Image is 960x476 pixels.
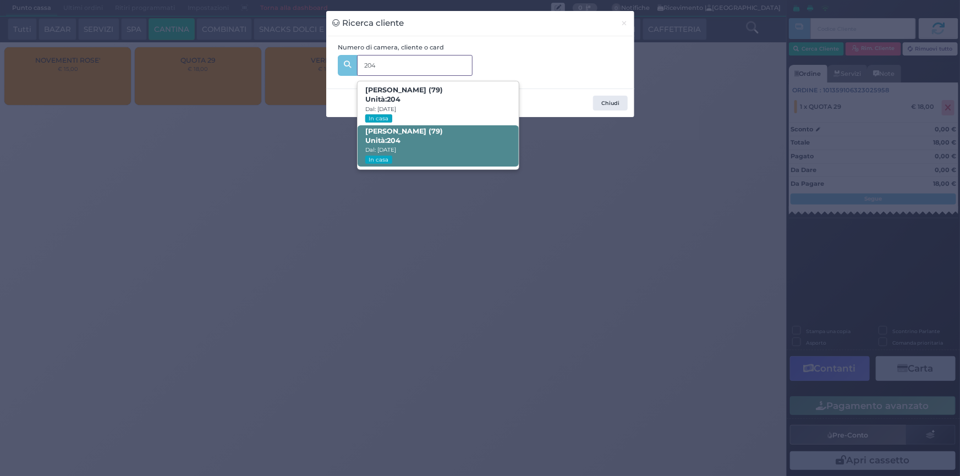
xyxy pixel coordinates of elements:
[338,43,444,52] label: Numero di camera, cliente o card
[615,11,634,36] button: Chiudi
[365,156,392,164] small: In casa
[357,55,473,76] input: Es. 'Mario Rossi', '220' o '108123234234'
[365,106,396,113] small: Dal: [DATE]
[387,136,401,145] strong: 204
[365,86,443,103] b: [PERSON_NAME] (79)
[365,136,401,146] span: Unità:
[365,146,396,153] small: Dal: [DATE]
[387,95,401,103] strong: 204
[365,95,401,104] span: Unità:
[365,127,443,145] b: [PERSON_NAME] (79)
[365,114,392,123] small: In casa
[621,17,628,29] span: ×
[593,96,628,111] button: Chiudi
[332,17,404,30] h3: Ricerca cliente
